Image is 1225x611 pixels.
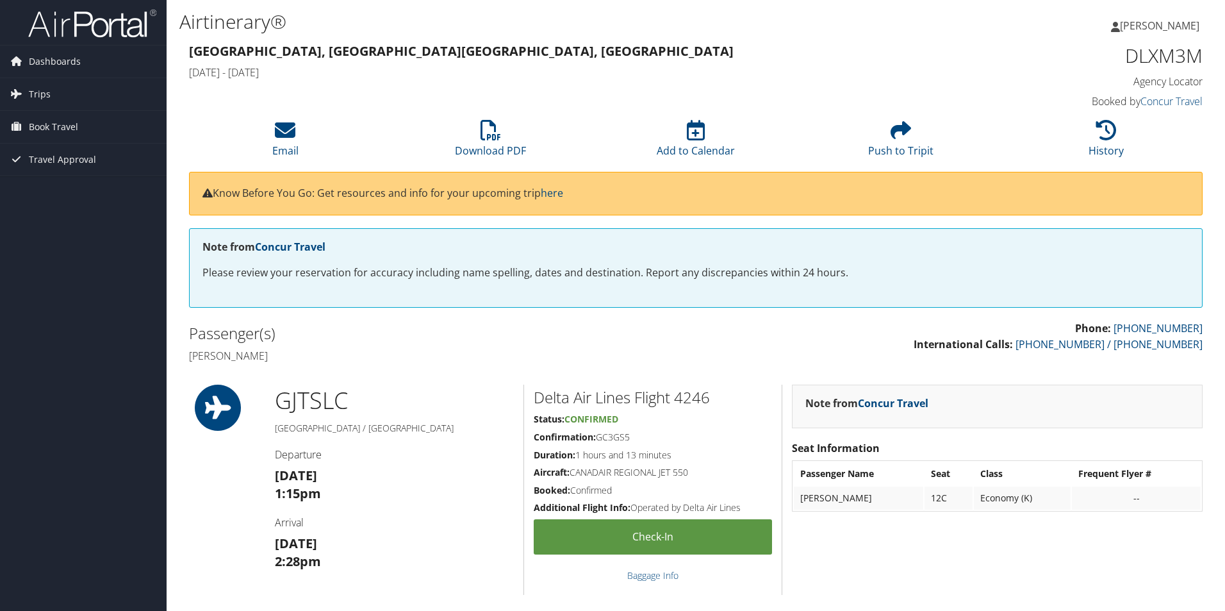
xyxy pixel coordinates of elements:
span: Trips [29,78,51,110]
h5: [GEOGRAPHIC_DATA] / [GEOGRAPHIC_DATA] [275,422,514,435]
strong: Note from [805,396,928,410]
span: [PERSON_NAME] [1120,19,1199,33]
strong: 1:15pm [275,485,321,502]
td: 12C [925,487,973,510]
th: Class [974,462,1071,485]
h4: Arrival [275,515,514,530]
h2: Passenger(s) [189,322,686,344]
td: Economy (K) [974,487,1071,510]
span: Book Travel [29,111,78,143]
span: Dashboards [29,46,81,78]
strong: Status: [534,413,564,425]
h1: GJT SLC [275,385,514,417]
a: [PHONE_NUMBER] [1114,321,1203,335]
p: Know Before You Go: Get resources and info for your upcoming trip [202,185,1189,202]
strong: Note from [202,240,325,254]
a: Concur Travel [255,240,325,254]
strong: Aircraft: [534,466,570,478]
th: Frequent Flyer # [1072,462,1201,485]
a: Push to Tripit [868,127,933,158]
strong: [GEOGRAPHIC_DATA], [GEOGRAPHIC_DATA] [GEOGRAPHIC_DATA], [GEOGRAPHIC_DATA] [189,42,734,60]
h1: Airtinerary® [179,8,868,35]
strong: Confirmation: [534,431,596,443]
h5: Operated by Delta Air Lines [534,501,772,514]
strong: [DATE] [275,535,317,552]
p: Please review your reservation for accuracy including name spelling, dates and destination. Repor... [202,265,1189,281]
a: Download PDF [455,127,526,158]
h4: Agency Locator [964,74,1203,88]
h4: Booked by [964,94,1203,108]
h4: [PERSON_NAME] [189,349,686,363]
strong: Seat Information [792,441,880,455]
div: -- [1078,492,1194,504]
a: Check-in [534,519,772,555]
strong: Booked: [534,484,570,496]
img: airportal-logo.png [28,8,156,38]
h5: Confirmed [534,484,772,497]
span: Travel Approval [29,144,96,176]
a: Concur Travel [858,396,928,410]
strong: Additional Flight Info: [534,501,630,514]
strong: 2:28pm [275,553,321,570]
h5: CANADAIR REGIONAL JET 550 [534,466,772,479]
strong: International Calls: [914,337,1013,351]
h2: Delta Air Lines Flight 4246 [534,387,772,408]
th: Passenger Name [794,462,923,485]
td: [PERSON_NAME] [794,487,923,510]
strong: [DATE] [275,467,317,484]
a: [PHONE_NUMBER] / [PHONE_NUMBER] [1015,337,1203,351]
h5: GC3GS5 [534,431,772,444]
a: [PERSON_NAME] [1111,6,1212,45]
a: here [541,186,563,200]
h5: 1 hours and 13 minutes [534,449,772,462]
a: Concur Travel [1140,94,1203,108]
a: History [1089,127,1124,158]
h4: Departure [275,448,514,462]
strong: Phone: [1075,321,1111,335]
h4: [DATE] - [DATE] [189,65,944,80]
span: Confirmed [564,413,618,425]
a: Email [272,127,299,158]
strong: Duration: [534,449,575,461]
h1: DLXM3M [964,42,1203,69]
a: Baggage Info [627,569,678,582]
th: Seat [925,462,973,485]
a: Add to Calendar [657,127,735,158]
